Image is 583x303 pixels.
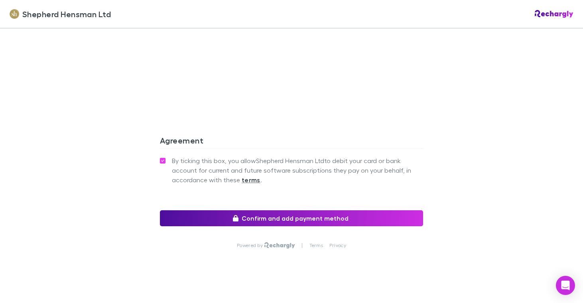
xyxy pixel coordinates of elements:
[264,242,295,249] img: Rechargly Logo
[242,176,260,184] strong: terms
[329,242,346,249] a: Privacy
[556,276,575,295] div: Open Intercom Messenger
[172,156,423,185] span: By ticking this box, you allow Shepherd Hensman Ltd to debit your card or bank account for curren...
[160,210,423,226] button: Confirm and add payment method
[535,10,573,18] img: Rechargly Logo
[237,242,264,249] p: Powered by
[22,8,111,20] span: Shepherd Hensman Ltd
[301,242,303,249] p: |
[10,9,19,19] img: Shepherd Hensman Ltd's Logo
[160,136,423,148] h3: Agreement
[309,242,323,249] a: Terms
